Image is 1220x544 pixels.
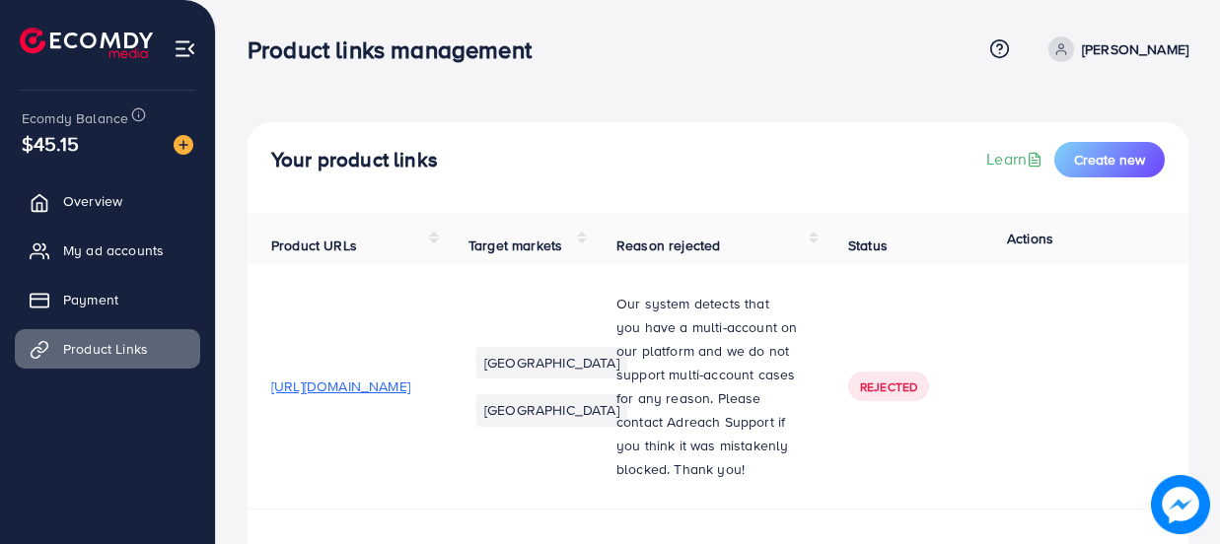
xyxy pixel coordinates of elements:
[476,394,627,426] li: [GEOGRAPHIC_DATA]
[1054,142,1165,177] button: Create new
[271,376,410,396] span: [URL][DOMAIN_NAME]
[1074,150,1145,170] span: Create new
[1041,36,1188,62] a: [PERSON_NAME]
[271,148,438,172] h4: Your product links
[248,35,547,64] h3: Product links management
[476,347,627,378] li: [GEOGRAPHIC_DATA]
[1007,229,1053,248] span: Actions
[848,236,888,255] span: Status
[63,191,122,211] span: Overview
[468,236,562,255] span: Target markets
[15,181,200,221] a: Overview
[1082,37,1188,61] p: [PERSON_NAME]
[20,28,153,58] img: logo
[174,37,196,60] img: menu
[22,129,79,158] span: $45.15
[271,236,357,255] span: Product URLs
[22,108,128,128] span: Ecomdy Balance
[1151,475,1210,534] img: image
[63,240,164,260] span: My ad accounts
[174,135,193,155] img: image
[15,329,200,369] a: Product Links
[616,292,801,481] p: Our system detects that you have a multi-account on our platform and we do not support multi-acco...
[616,236,720,255] span: Reason rejected
[63,290,118,309] span: Payment
[63,339,148,359] span: Product Links
[15,280,200,319] a: Payment
[860,378,917,395] span: Rejected
[15,231,200,270] a: My ad accounts
[986,148,1046,170] a: Learn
